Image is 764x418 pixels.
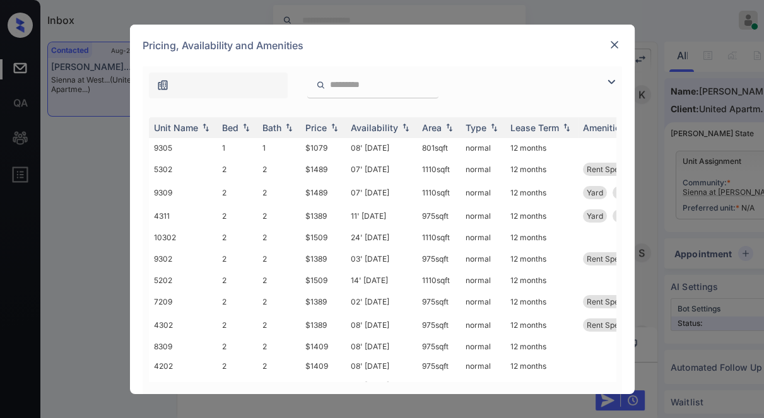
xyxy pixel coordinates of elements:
img: sorting [399,123,412,132]
span: Yard [587,211,603,221]
span: Rent Special 1 [587,254,637,264]
div: Unit Name [154,122,198,133]
td: $1079 [300,138,346,158]
div: Availability [351,122,398,133]
td: 12 months [505,138,578,158]
td: 9305 [149,138,217,158]
td: 08' [DATE] [346,356,417,376]
td: 9302 [149,247,217,270]
td: 1 [257,138,300,158]
td: 07' [DATE] [346,158,417,181]
td: 2 [257,376,300,395]
td: 801 sqft [417,138,461,158]
td: 6209 [149,376,217,395]
span: Rent Special 1 [587,297,637,306]
td: $1489 [300,158,346,181]
td: 12 months [505,270,578,290]
td: 8309 [149,337,217,356]
td: 1110 sqft [417,270,461,290]
td: 975 sqft [417,290,461,313]
td: 975 sqft [417,313,461,337]
td: 12 months [505,337,578,356]
td: $1389 [300,247,346,270]
td: normal [461,356,505,376]
img: sorting [283,123,295,132]
td: normal [461,290,505,313]
img: sorting [488,123,500,132]
td: 2 [257,247,300,270]
td: normal [461,158,505,181]
td: 5302 [149,158,217,181]
td: normal [461,138,505,158]
img: sorting [240,123,252,132]
td: 2 [217,181,257,204]
td: normal [461,247,505,270]
td: 4202 [149,356,217,376]
td: 2 [257,204,300,228]
td: $1389 [300,204,346,228]
td: normal [461,270,505,290]
td: 06' [DATE] [346,376,417,395]
td: 2 [257,290,300,313]
td: 03' [DATE] [346,247,417,270]
td: 975 sqft [417,376,461,395]
td: $1509 [300,270,346,290]
td: 08' [DATE] [346,313,417,337]
td: 4311 [149,204,217,228]
img: sorting [560,123,573,132]
td: 2 [257,158,300,181]
td: 975 sqft [417,247,461,270]
td: 2 [257,270,300,290]
td: 1110 sqft [417,158,461,181]
td: 2 [217,356,257,376]
td: 975 sqft [417,337,461,356]
td: 12 months [505,313,578,337]
td: normal [461,181,505,204]
img: sorting [199,123,212,132]
td: normal [461,204,505,228]
td: 2 [257,228,300,247]
td: 12 months [505,204,578,228]
img: icon-zuma [316,79,326,91]
td: 08' [DATE] [346,138,417,158]
td: 7209 [149,290,217,313]
td: 4302 [149,313,217,337]
td: 9309 [149,181,217,204]
td: 2 [217,313,257,337]
img: close [608,38,621,51]
td: $1509 [300,228,346,247]
td: 24' [DATE] [346,228,417,247]
td: 2 [257,181,300,204]
td: 2 [257,337,300,356]
div: Area [422,122,442,133]
div: Type [466,122,486,133]
td: $1389 [300,313,346,337]
td: 1 [217,138,257,158]
div: Lease Term [510,122,559,133]
td: $1389 [300,290,346,313]
td: $1409 [300,356,346,376]
td: 975 sqft [417,204,461,228]
td: 5202 [149,270,217,290]
div: Bath [262,122,281,133]
img: sorting [443,123,455,132]
td: 12 months [505,181,578,204]
div: Price [305,122,327,133]
div: Amenities [583,122,625,133]
td: 2 [217,247,257,270]
img: sorting [328,123,341,132]
td: $1409 [300,337,346,356]
td: 2 [217,270,257,290]
td: 2 [217,337,257,356]
td: $1409 [300,376,346,395]
td: 12 months [505,228,578,247]
img: icon-zuma [604,74,619,90]
td: 07' [DATE] [346,181,417,204]
td: normal [461,313,505,337]
span: Yard [587,188,603,197]
td: 02' [DATE] [346,290,417,313]
div: Pricing, Availability and Amenities [130,25,635,66]
img: icon-zuma [156,79,169,91]
span: Rent Special 1 [587,320,637,330]
td: 12 months [505,247,578,270]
